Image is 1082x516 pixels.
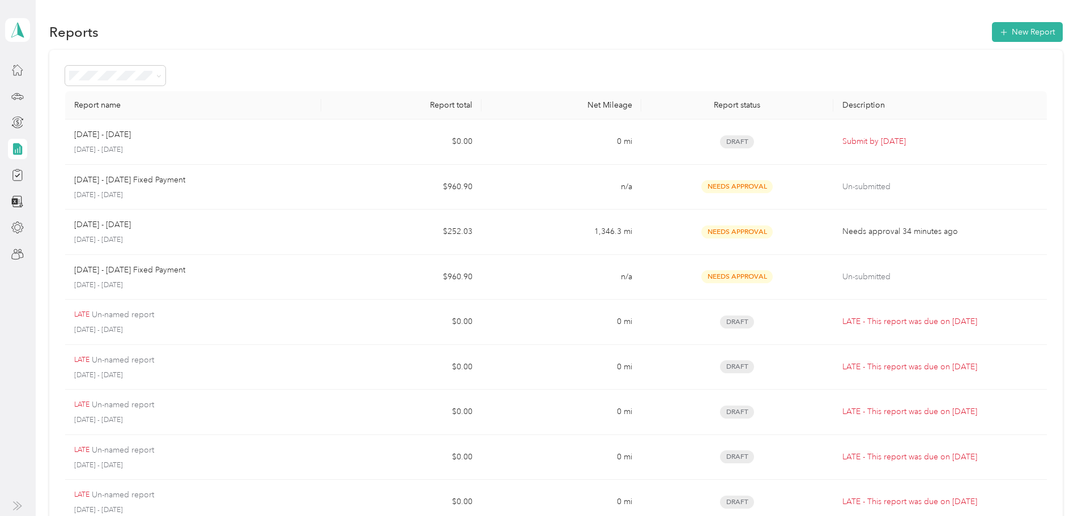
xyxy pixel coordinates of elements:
p: [DATE] - [DATE] Fixed Payment [74,174,185,186]
p: Un-named report [92,489,154,501]
span: Draft [720,496,754,509]
p: LATE - This report was due on [DATE] [842,361,1038,373]
td: 0 mi [482,345,641,390]
h1: Reports [49,26,99,38]
p: [DATE] - [DATE] [74,235,312,245]
td: 0 mi [482,390,641,435]
p: LATE - This report was due on [DATE] [842,496,1038,508]
th: Net Mileage [482,91,641,120]
td: $0.00 [321,345,481,390]
span: Draft [720,315,754,329]
p: LATE [74,355,90,365]
p: Un-named report [92,399,154,411]
td: 0 mi [482,120,641,165]
p: [DATE] - [DATE] [74,280,312,291]
td: $0.00 [321,300,481,345]
p: LATE - This report was due on [DATE] [842,451,1038,463]
p: LATE - This report was due on [DATE] [842,406,1038,418]
td: $0.00 [321,120,481,165]
td: 0 mi [482,435,641,480]
p: [DATE] - [DATE] [74,460,312,471]
p: [DATE] - [DATE] [74,325,312,335]
p: Un-named report [92,309,154,321]
button: New Report [992,22,1063,42]
p: Un-named report [92,444,154,457]
span: Needs Approval [701,225,773,238]
p: Needs approval 34 minutes ago [842,225,1038,238]
p: LATE [74,490,90,500]
p: [DATE] - [DATE] [74,145,312,155]
p: Un-named report [92,354,154,366]
td: 1,346.3 mi [482,210,641,255]
td: n/a [482,165,641,210]
th: Report total [321,91,481,120]
div: Report status [650,100,824,110]
td: $960.90 [321,255,481,300]
iframe: Everlance-gr Chat Button Frame [1019,453,1082,516]
td: n/a [482,255,641,300]
td: $960.90 [321,165,481,210]
td: 0 mi [482,300,641,345]
span: Draft [720,135,754,148]
p: [DATE] - [DATE] Fixed Payment [74,264,185,276]
p: LATE [74,400,90,410]
span: Draft [720,360,754,373]
span: Draft [720,450,754,463]
p: Un-submitted [842,271,1038,283]
p: [DATE] - [DATE] [74,129,131,141]
p: [DATE] - [DATE] [74,505,312,515]
p: [DATE] - [DATE] [74,415,312,425]
th: Description [833,91,1047,120]
p: [DATE] - [DATE] [74,219,131,231]
p: LATE [74,445,90,455]
span: Draft [720,406,754,419]
span: Needs Approval [701,180,773,193]
td: $0.00 [321,390,481,435]
span: Needs Approval [701,270,773,283]
p: LATE - This report was due on [DATE] [842,315,1038,328]
p: [DATE] - [DATE] [74,370,312,381]
td: $0.00 [321,435,481,480]
th: Report name [65,91,321,120]
p: Un-submitted [842,181,1038,193]
p: Submit by [DATE] [842,135,1038,148]
p: LATE [74,310,90,320]
td: $252.03 [321,210,481,255]
p: [DATE] - [DATE] [74,190,312,201]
